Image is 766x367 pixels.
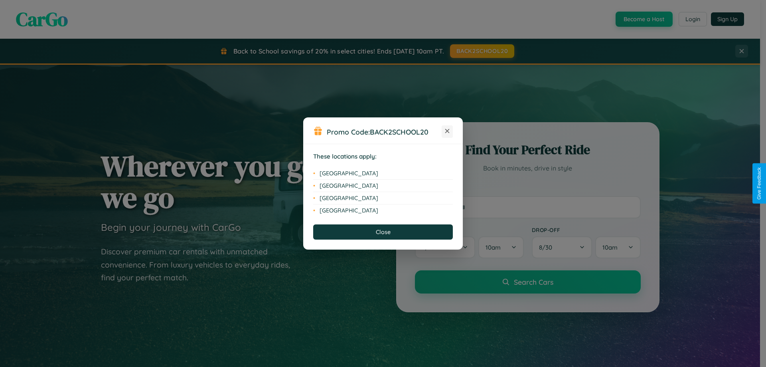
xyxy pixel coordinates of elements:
button: Close [313,224,453,240]
li: [GEOGRAPHIC_DATA] [313,192,453,204]
div: Give Feedback [756,167,762,200]
strong: These locations apply: [313,153,377,160]
h3: Promo Code: [327,127,442,136]
li: [GEOGRAPHIC_DATA] [313,167,453,180]
li: [GEOGRAPHIC_DATA] [313,204,453,216]
li: [GEOGRAPHIC_DATA] [313,180,453,192]
b: BACK2SCHOOL20 [370,127,428,136]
